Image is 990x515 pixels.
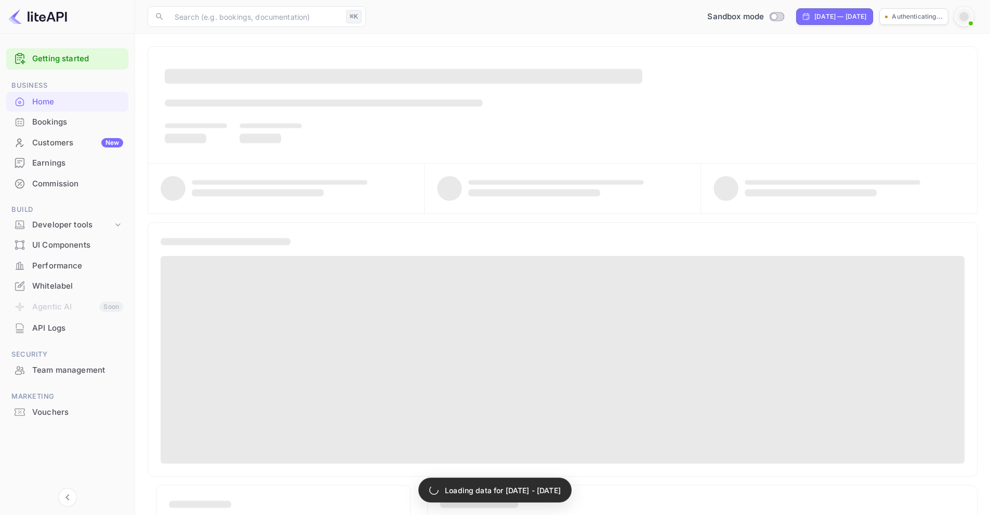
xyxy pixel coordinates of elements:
[32,406,123,418] div: Vouchers
[6,133,128,153] div: CustomersNew
[6,174,128,194] div: Commission
[6,153,128,173] div: Earnings
[6,391,128,402] span: Marketing
[8,8,67,25] img: LiteAPI logo
[6,402,128,423] div: Vouchers
[6,318,128,338] div: API Logs
[6,48,128,70] div: Getting started
[32,239,123,251] div: UI Components
[6,153,128,172] a: Earnings
[6,402,128,422] a: Vouchers
[6,276,128,295] a: Whitelabel
[6,256,128,276] div: Performance
[6,133,128,152] a: CustomersNew
[6,92,128,111] a: Home
[6,112,128,131] a: Bookings
[6,112,128,132] div: Bookings
[168,6,342,27] input: Search (e.g. bookings, documentation)
[814,12,866,21] div: [DATE] — [DATE]
[892,12,943,21] p: Authenticating...
[6,80,128,91] span: Business
[32,137,123,149] div: Customers
[32,260,123,272] div: Performance
[6,318,128,337] a: API Logs
[32,178,123,190] div: Commission
[32,322,123,334] div: API Logs
[6,276,128,296] div: Whitelabel
[6,235,128,255] div: UI Components
[58,488,77,507] button: Collapse navigation
[6,349,128,360] span: Security
[346,10,362,23] div: ⌘K
[703,11,788,23] div: Switch to Production mode
[707,11,764,23] span: Sandbox mode
[6,360,128,381] div: Team management
[32,364,123,376] div: Team management
[32,157,123,169] div: Earnings
[6,256,128,275] a: Performance
[32,280,123,292] div: Whitelabel
[32,53,123,65] a: Getting started
[6,174,128,193] a: Commission
[32,116,123,128] div: Bookings
[6,204,128,215] span: Build
[445,485,561,496] p: Loading data for [DATE] - [DATE]
[6,235,128,254] a: UI Components
[32,219,113,231] div: Developer tools
[796,8,873,25] div: Click to change the date range period
[6,92,128,112] div: Home
[6,216,128,234] div: Developer tools
[6,360,128,380] a: Team management
[101,138,123,147] div: New
[32,96,123,108] div: Home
